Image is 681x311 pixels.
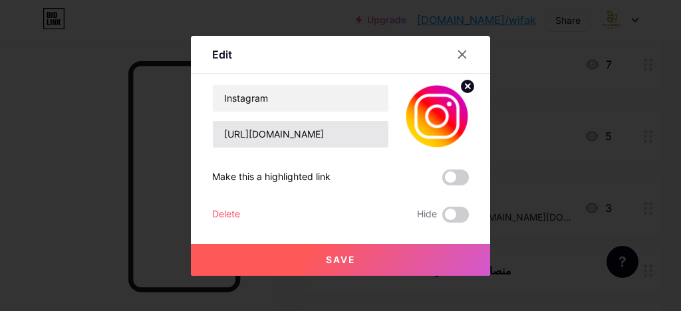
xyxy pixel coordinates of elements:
[212,47,232,62] div: Edit
[212,207,240,223] div: Delete
[417,207,437,223] span: Hide
[213,85,388,112] input: Title
[213,121,388,148] input: URL
[191,244,490,276] button: Save
[405,84,469,148] img: link_thumbnail
[212,169,331,185] div: Make this a highlighted link
[326,254,356,265] span: Save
